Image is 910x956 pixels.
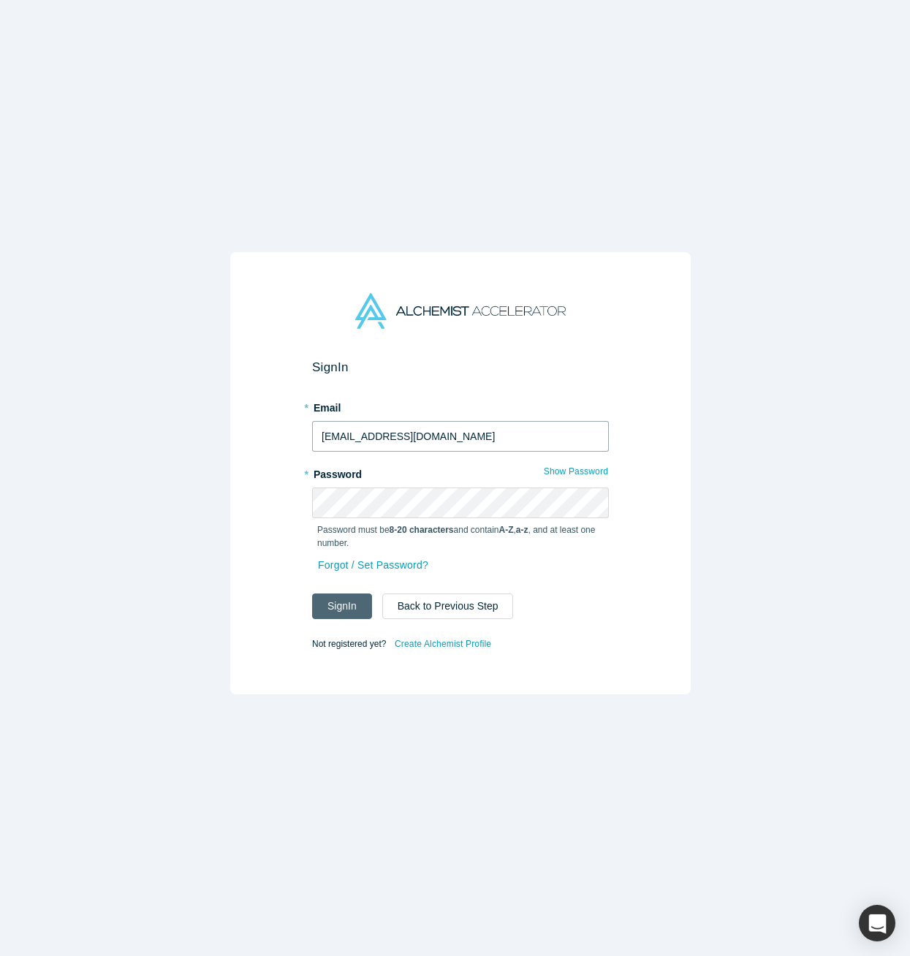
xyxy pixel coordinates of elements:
button: Back to Previous Step [382,593,514,619]
button: SignIn [312,593,372,619]
a: Forgot / Set Password? [317,553,429,578]
strong: a-z [516,525,528,535]
strong: 8-20 characters [390,525,454,535]
img: Alchemist Accelerator Logo [355,293,566,329]
h2: Sign In [312,360,609,375]
strong: A-Z [499,525,514,535]
button: Show Password [543,462,609,481]
label: Password [312,462,609,482]
span: Not registered yet? [312,639,386,649]
p: Password must be and contain , , and at least one number. [317,523,604,550]
a: Create Alchemist Profile [394,634,492,653]
label: Email [312,395,609,416]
